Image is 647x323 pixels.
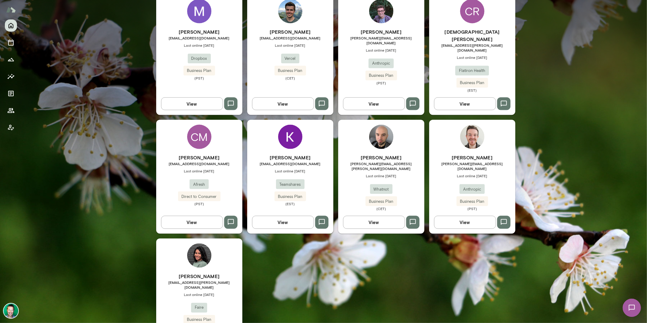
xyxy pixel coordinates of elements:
span: [EMAIL_ADDRESS][DOMAIN_NAME] [156,161,242,166]
button: View [161,216,223,229]
span: Anthropic [460,186,485,192]
span: [PERSON_NAME][EMAIL_ADDRESS][DOMAIN_NAME] [429,161,515,171]
button: View [434,97,496,110]
span: Business Plan [457,199,488,205]
span: Dropbox [188,56,211,62]
span: (EST) [429,88,515,93]
button: Documents [5,87,17,100]
div: CM [187,125,211,149]
span: (PST) [338,80,424,85]
img: Divya Sudhakar [187,243,211,268]
span: Last online [DATE] [156,43,242,48]
span: (PST) [429,206,515,211]
span: Direct to Consumer [178,194,221,200]
button: View [343,97,405,110]
span: (EST) [247,201,333,206]
span: Afresh [190,182,209,188]
span: Last online [DATE] [338,48,424,53]
span: [PERSON_NAME][EMAIL_ADDRESS][DOMAIN_NAME] [338,36,424,45]
span: (CET) [247,76,333,80]
span: Whatnot [370,186,393,192]
button: Insights [5,70,17,83]
span: Last online [DATE] [429,173,515,178]
span: Last online [DATE] [429,55,515,60]
img: Andrew Munn [460,125,484,149]
span: Teamshares [276,182,305,188]
h6: [PERSON_NAME] [338,154,424,161]
button: Home [5,19,17,32]
span: Last online [DATE] [156,168,242,173]
h6: [PERSON_NAME] [338,28,424,36]
span: Business Plan [366,73,397,79]
img: Brian Lawrence [4,304,18,318]
button: Members [5,104,17,117]
span: Last online [DATE] [247,43,333,48]
span: (CET) [338,206,424,211]
span: [EMAIL_ADDRESS][PERSON_NAME][DOMAIN_NAME] [429,43,515,53]
span: Last online [DATE] [156,292,242,297]
span: Business Plan [184,317,215,323]
h6: [PERSON_NAME] [156,273,242,280]
img: Kristina Nazmutdinova [278,125,302,149]
h6: [PERSON_NAME] [247,154,333,161]
span: (PST) [156,76,242,80]
button: Growth Plan [5,53,17,66]
button: Client app [5,121,17,134]
h6: [PERSON_NAME] [156,28,242,36]
span: [EMAIL_ADDRESS][DOMAIN_NAME] [247,161,333,166]
button: View [252,216,314,229]
h6: [DEMOGRAPHIC_DATA][PERSON_NAME] [429,28,515,43]
span: Last online [DATE] [247,168,333,173]
button: View [252,97,314,110]
button: View [343,216,405,229]
h6: [PERSON_NAME] [156,154,242,161]
span: (PST) [156,201,242,206]
span: Business Plan [275,68,306,74]
span: Flatiron Health [455,68,489,74]
span: Faire [191,305,207,311]
button: View [161,97,223,110]
span: Business Plan [275,194,306,200]
span: [PERSON_NAME][EMAIL_ADDRESS][PERSON_NAME][DOMAIN_NAME] [338,161,424,171]
button: Sessions [5,36,17,49]
span: Business Plan [184,68,215,74]
span: Business Plan [366,199,397,205]
span: Business Plan [457,80,488,86]
img: Mento [6,4,16,15]
img: Karol Gil [369,125,393,149]
span: [EMAIL_ADDRESS][DOMAIN_NAME] [156,36,242,40]
h6: [PERSON_NAME] [247,28,333,36]
h6: [PERSON_NAME] [429,154,515,161]
span: Vercel [281,56,299,62]
span: [EMAIL_ADDRESS][DOMAIN_NAME] [247,36,333,40]
span: Last online [DATE] [338,173,424,178]
span: [EMAIL_ADDRESS][PERSON_NAME][DOMAIN_NAME] [156,280,242,290]
button: View [434,216,496,229]
span: Anthropic [369,60,394,66]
